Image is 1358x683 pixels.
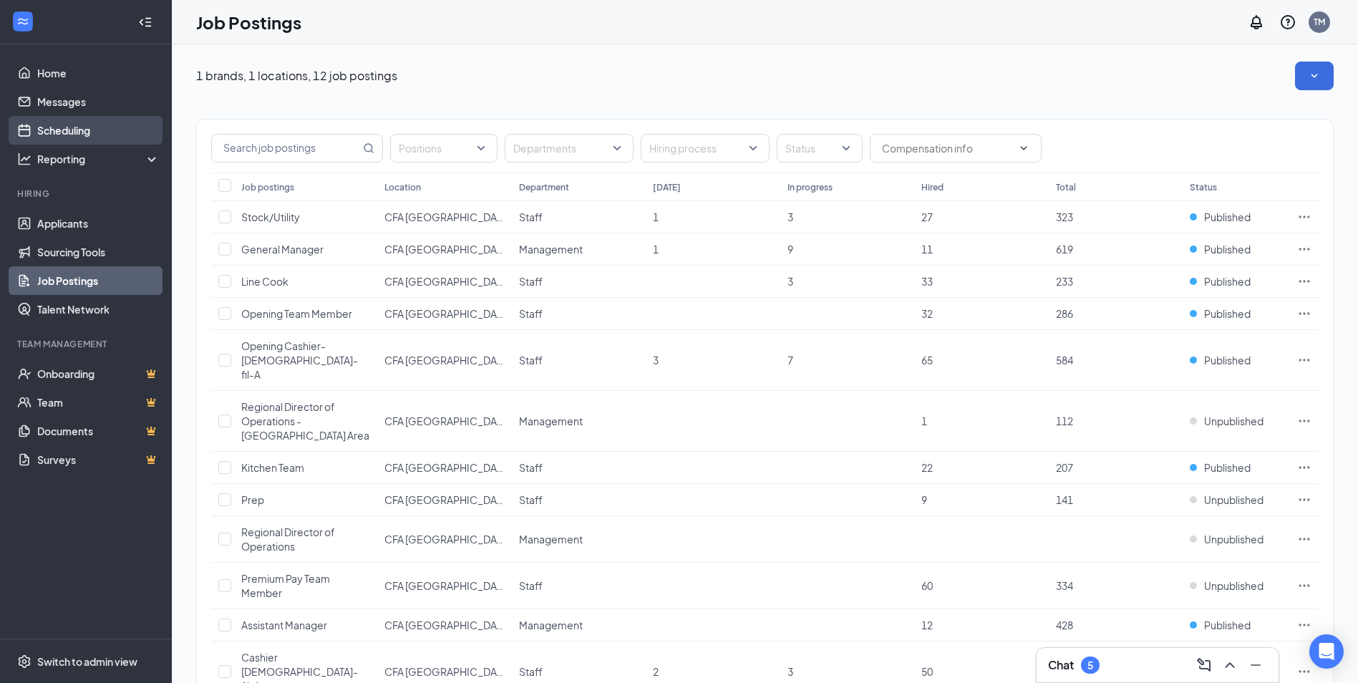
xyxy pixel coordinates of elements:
[37,209,160,238] a: Applicants
[17,188,157,200] div: Hiring
[787,243,793,256] span: 9
[519,665,543,678] span: Staff
[780,173,915,201] th: In progress
[921,354,933,367] span: 65
[196,10,301,34] h1: Job Postings
[1195,657,1213,674] svg: ComposeMessage
[138,15,152,29] svg: Collapse
[241,210,300,223] span: Stock/Utility
[37,266,160,295] a: Job Postings
[1295,62,1334,90] button: SmallChevronDown
[653,665,659,678] span: 2
[646,173,780,201] th: [DATE]
[241,307,352,320] span: Opening Team Member
[921,665,933,678] span: 50
[1048,657,1074,673] h3: Chat
[37,445,160,474] a: SurveysCrown
[241,619,327,631] span: Assistant Manager
[1056,619,1073,631] span: 428
[377,233,512,266] td: CFA CVG Airport
[37,388,160,417] a: TeamCrown
[1204,493,1264,507] span: Unpublished
[1297,664,1311,679] svg: Ellipses
[241,400,369,442] span: Regional Director of Operations - [GEOGRAPHIC_DATA] Area
[1297,414,1311,428] svg: Ellipses
[1244,654,1267,677] button: Minimize
[377,266,512,298] td: CFA CVG Airport
[1056,275,1073,288] span: 233
[1204,306,1251,321] span: Published
[1307,69,1321,83] svg: SmallChevronDown
[384,493,510,506] span: CFA [GEOGRAPHIC_DATA]
[384,461,510,474] span: CFA [GEOGRAPHIC_DATA]
[384,181,421,193] div: Location
[921,307,933,320] span: 32
[921,579,933,592] span: 60
[241,243,324,256] span: General Manager
[1218,654,1241,677] button: ChevronUp
[17,338,157,350] div: Team Management
[787,354,793,367] span: 7
[787,275,793,288] span: 3
[519,619,583,631] span: Management
[384,243,510,256] span: CFA [GEOGRAPHIC_DATA]
[241,572,330,599] span: Premium Pay Team Member
[377,484,512,516] td: CFA CVG Airport
[1309,634,1344,669] div: Open Intercom Messenger
[653,210,659,223] span: 1
[37,116,160,145] a: Scheduling
[512,452,646,484] td: Staff
[37,654,137,669] div: Switch to admin view
[241,493,264,506] span: Prep
[1056,307,1073,320] span: 286
[1056,579,1073,592] span: 334
[921,619,933,631] span: 12
[384,354,510,367] span: CFA [GEOGRAPHIC_DATA]
[1056,243,1073,256] span: 619
[384,275,510,288] span: CFA [GEOGRAPHIC_DATA]
[1049,173,1183,201] th: Total
[377,516,512,563] td: CFA CVG Airport
[1204,460,1251,475] span: Published
[37,295,160,324] a: Talent Network
[512,266,646,298] td: Staff
[921,275,933,288] span: 33
[377,201,512,233] td: CFA CVG Airport
[1056,493,1073,506] span: 141
[377,563,512,609] td: CFA CVG Airport
[196,68,397,84] p: 1 brands, 1 locations, 12 job postings
[37,152,160,166] div: Reporting
[519,181,569,193] div: Department
[212,135,360,162] input: Search job postings
[384,210,510,223] span: CFA [GEOGRAPHIC_DATA]
[519,579,543,592] span: Staff
[37,238,160,266] a: Sourcing Tools
[37,87,160,116] a: Messages
[1297,274,1311,289] svg: Ellipses
[1204,618,1251,632] span: Published
[787,210,793,223] span: 3
[519,275,543,288] span: Staff
[1056,210,1073,223] span: 323
[512,563,646,609] td: Staff
[384,533,510,546] span: CFA [GEOGRAPHIC_DATA]
[1204,578,1264,593] span: Unpublished
[921,243,933,256] span: 11
[1056,461,1073,474] span: 207
[512,391,646,452] td: Management
[241,181,294,193] div: Job postings
[37,417,160,445] a: DocumentsCrown
[1087,659,1093,672] div: 5
[787,665,793,678] span: 3
[37,359,160,388] a: OnboardingCrown
[519,533,583,546] span: Management
[921,415,927,427] span: 1
[1297,242,1311,256] svg: Ellipses
[512,201,646,233] td: Staff
[241,339,358,381] span: Opening Cashier- [DEMOGRAPHIC_DATA]-fil-A
[377,391,512,452] td: CFA CVG Airport
[921,493,927,506] span: 9
[519,461,543,474] span: Staff
[1204,242,1251,256] span: Published
[519,354,543,367] span: Staff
